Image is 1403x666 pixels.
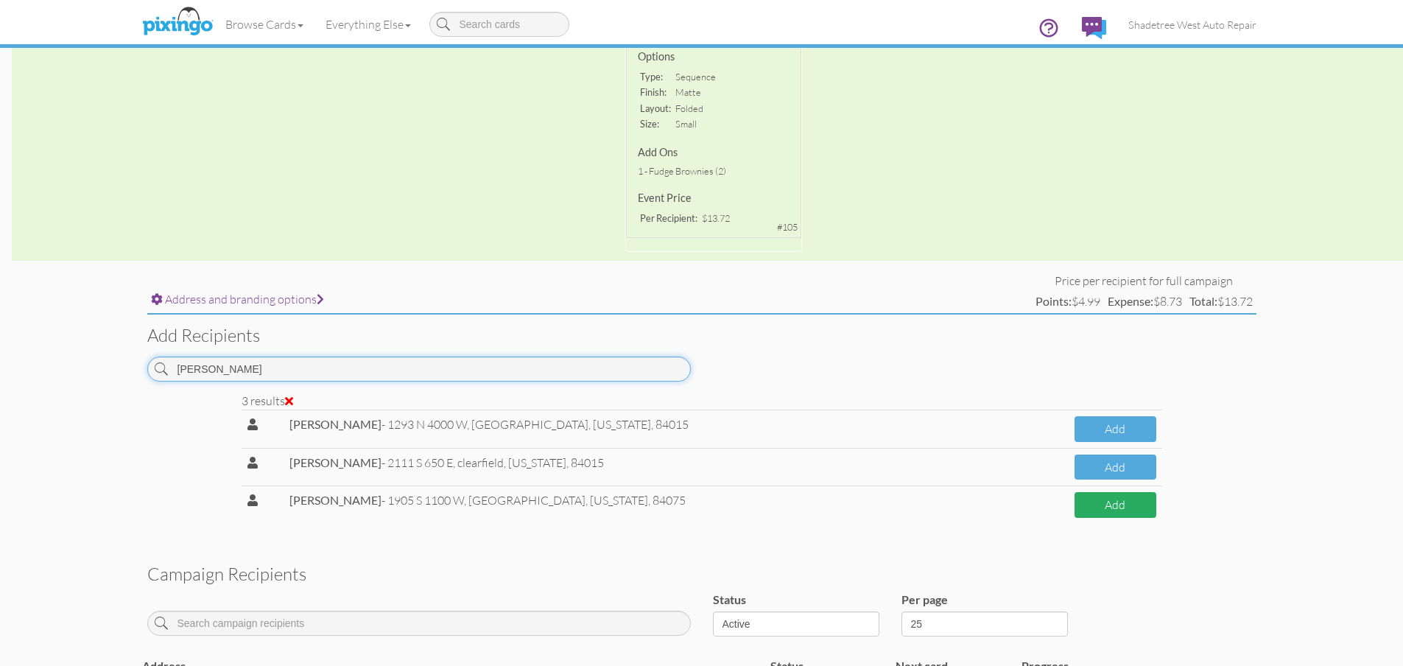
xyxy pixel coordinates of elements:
td: Price per recipient for full campaign [1032,273,1256,290]
label: Status [713,592,746,609]
span: [GEOGRAPHIC_DATA], [471,417,689,432]
span: [GEOGRAPHIC_DATA], [468,493,686,508]
span: 84015 [571,455,604,470]
span: 2111 S 650 E, [387,455,455,470]
a: Browse Cards [214,6,314,43]
strong: [PERSON_NAME] [289,493,381,507]
button: Add [1075,455,1156,480]
div: 3 results [242,393,1162,410]
strong: [PERSON_NAME] [289,417,381,431]
td: $13.72 [1186,290,1256,314]
a: Shadetree West Auto Repair [1117,6,1267,43]
span: Shadetree West Auto Repair [1128,18,1256,31]
img: pixingo logo [138,4,217,41]
button: Add [1075,416,1156,442]
span: [US_STATE], [508,455,569,470]
img: comments.svg [1082,17,1106,39]
strong: Total: [1189,294,1217,308]
strong: Points: [1035,294,1072,308]
span: - [289,493,385,508]
label: Per page [901,592,948,609]
strong: [PERSON_NAME] [289,455,381,469]
span: 84075 [653,493,686,508]
button: Add [1075,492,1156,518]
span: Address and branding options [165,292,324,306]
span: - [289,417,385,432]
input: Search campaign recipients [147,611,691,636]
span: [US_STATE], [593,417,653,432]
td: $8.73 [1104,290,1186,314]
span: 84015 [655,417,689,432]
strong: Expense: [1108,294,1153,308]
h3: Add recipients [147,326,1256,345]
span: clearfield, [457,455,604,470]
input: Search contact and group names [147,357,691,382]
span: [US_STATE], [590,493,650,508]
h3: Campaign recipients [147,564,1256,583]
td: $4.99 [1032,290,1104,314]
span: 1293 N 4000 W, [387,417,469,432]
span: - [289,455,385,470]
span: 1905 S 1100 W, [387,493,466,508]
a: Everything Else [314,6,422,43]
input: Search cards [429,12,569,37]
